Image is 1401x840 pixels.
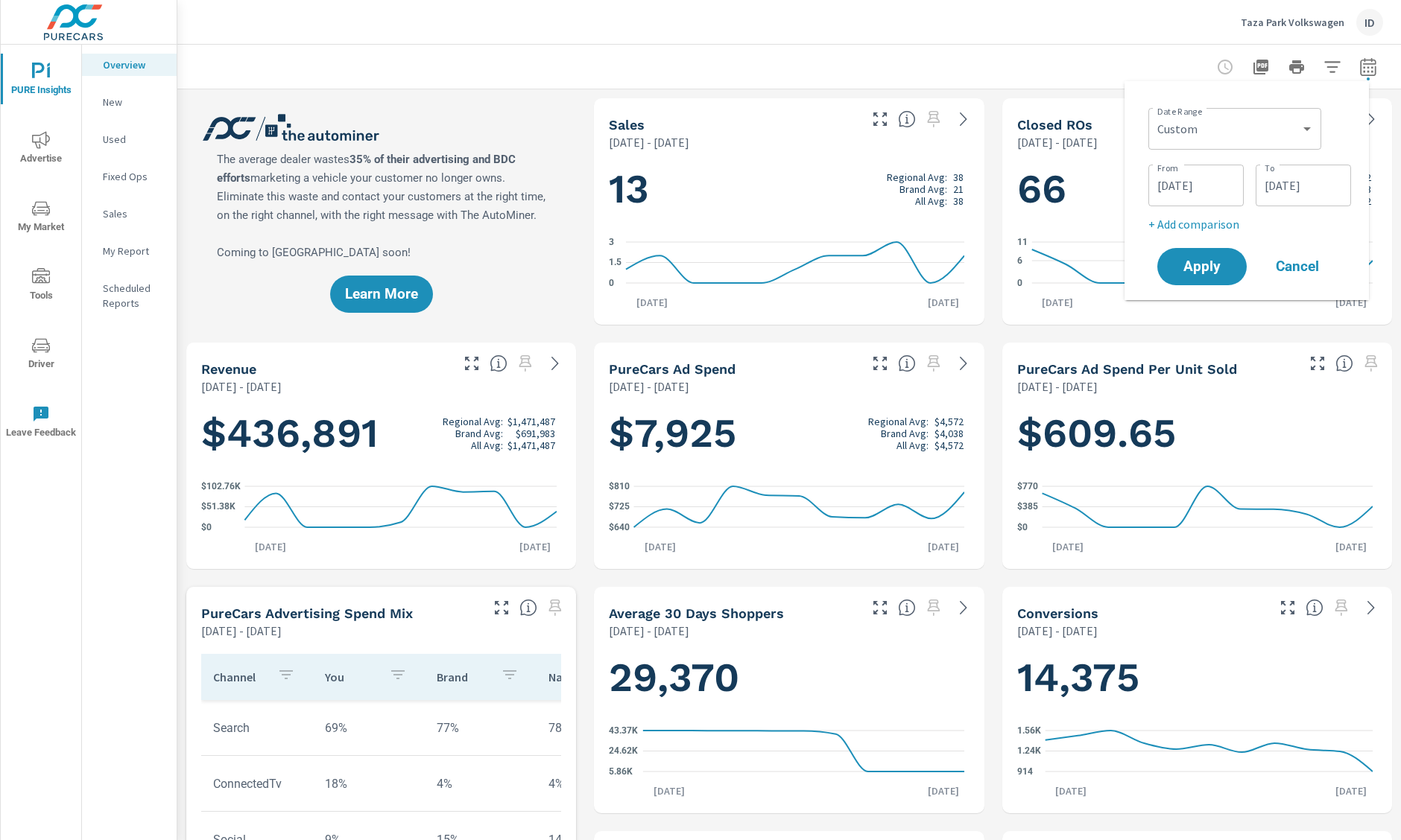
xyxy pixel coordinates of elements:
button: Learn More [330,276,433,313]
p: Taza Park Volkswagen [1241,16,1344,29]
p: [DATE] - [DATE] [201,622,282,640]
span: Select a preset date range to save this widget [1359,351,1383,375]
p: Used [103,132,165,147]
h1: 29,370 [609,652,969,703]
h5: PureCars Ad Spend Per Unit Sold [1017,361,1237,377]
text: $102.76K [201,481,241,491]
span: Select a preset date range to save this widget [543,596,567,620]
div: Overview [82,54,177,76]
td: 77% [425,709,537,747]
p: [DATE] - [DATE] [609,378,689,395]
p: $4,572 [934,439,964,451]
td: Search [201,709,313,747]
a: See more details in report [952,596,975,620]
text: 1.24K [1017,746,1041,757]
h5: Closed ROs [1017,117,1092,133]
p: [DATE] [1031,295,1084,310]
text: 5.86K [609,766,633,777]
span: PURE Insights [5,63,77,99]
button: Cancel [1253,248,1342,285]
p: [DATE] [1325,783,1377,798]
div: Scheduled Reports [82,277,177,314]
p: [DATE] [634,539,686,554]
p: [DATE] [244,539,297,554]
text: $51.38K [201,502,235,512]
text: 6 [1017,255,1022,266]
p: [DATE] - [DATE] [201,378,282,395]
p: [DATE] [917,539,970,554]
h5: Revenue [201,361,256,377]
p: [DATE] [1045,783,1097,798]
span: A rolling 30 day total of daily Shoppers on the dealership website, averaged over the selected da... [898,599,916,617]
div: Used [82,128,177,150]
span: Driver [5,337,77,373]
p: Brand Avg: [899,183,947,195]
p: Sales [103,206,165,221]
p: [DATE] - [DATE] [1017,133,1098,151]
text: $725 [609,502,630,512]
span: Total cost of media for all PureCars channels for the selected dealership group over the selected... [898,354,916,372]
span: Select a preset date range to save this widget [1329,596,1353,620]
h1: $436,891 [201,408,561,459]
td: ConnectedTv [201,765,313,803]
h1: 14,375 [1017,652,1377,703]
a: See more details in report [1359,596,1383,620]
button: Select Date Range [1353,52,1383,82]
span: Select a preset date range to save this widget [922,107,946,131]
p: Regional Avg: [887,171,947,183]
span: Number of vehicles sold by the dealership over the selected date range. [Source: This data is sou... [898,110,916,128]
p: [DATE] [917,295,970,310]
text: $810 [609,481,630,491]
button: Make Fullscreen [868,596,892,620]
p: Regional Avg: [443,416,503,427]
td: 69% [313,709,425,747]
h1: $609.65 [1017,408,1377,459]
h5: Sales [609,117,645,133]
p: $4,572 [934,416,964,427]
text: $770 [1017,481,1038,491]
p: New [103,95,165,109]
p: Scheduled Reports [103,281,165,311]
p: Overview [103,57,165,72]
p: Regional Avg: [868,416,929,427]
p: [DATE] - [DATE] [609,622,689,640]
h5: PureCars Advertising Spend Mix [201,605,413,621]
span: Learn More [345,287,418,301]
p: $4,038 [934,427,964,439]
button: Apply [1157,248,1247,285]
text: 0 [1017,278,1022,288]
text: $0 [1017,522,1028,532]
button: Make Fullscreen [868,351,892,375]
text: $0 [201,522,212,532]
p: Fixed Ops [103,169,165,184]
p: $1,471,487 [507,439,555,451]
div: My Report [82,240,177,262]
text: 914 [1017,766,1033,777]
span: The number of dealer-specified goals completed by a visitor. [Source: This data is provided by th... [1306,599,1323,617]
span: Select a preset date range to save this widget [922,351,946,375]
p: [DATE] [1325,539,1377,554]
h5: PureCars Ad Spend [609,361,736,377]
text: 1.5 [609,258,622,268]
p: My Report [103,244,165,258]
text: 0 [609,278,614,288]
td: 18% [313,765,425,803]
span: Average cost of advertising per each vehicle sold at the dealer over the selected date range. The... [1335,354,1353,372]
p: [DATE] [643,783,695,798]
span: Select a preset date range to save this widget [922,596,946,620]
span: Select a preset date range to save this widget [513,351,537,375]
span: Total sales revenue over the selected date range. [Source: This data is sourced from the dealer’s... [490,354,507,372]
text: 24.62K [609,746,638,757]
p: [DATE] [1042,539,1094,554]
div: Sales [82,203,177,225]
a: See more details in report [952,351,975,375]
p: All Avg: [471,439,503,451]
p: [DATE] [917,783,970,798]
a: See more details in report [543,351,567,375]
td: 4% [425,765,537,803]
span: My Market [5,200,77,236]
p: National [548,669,601,684]
span: Advertise [5,131,77,168]
p: Brand [437,669,489,684]
text: 1.56K [1017,725,1041,736]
